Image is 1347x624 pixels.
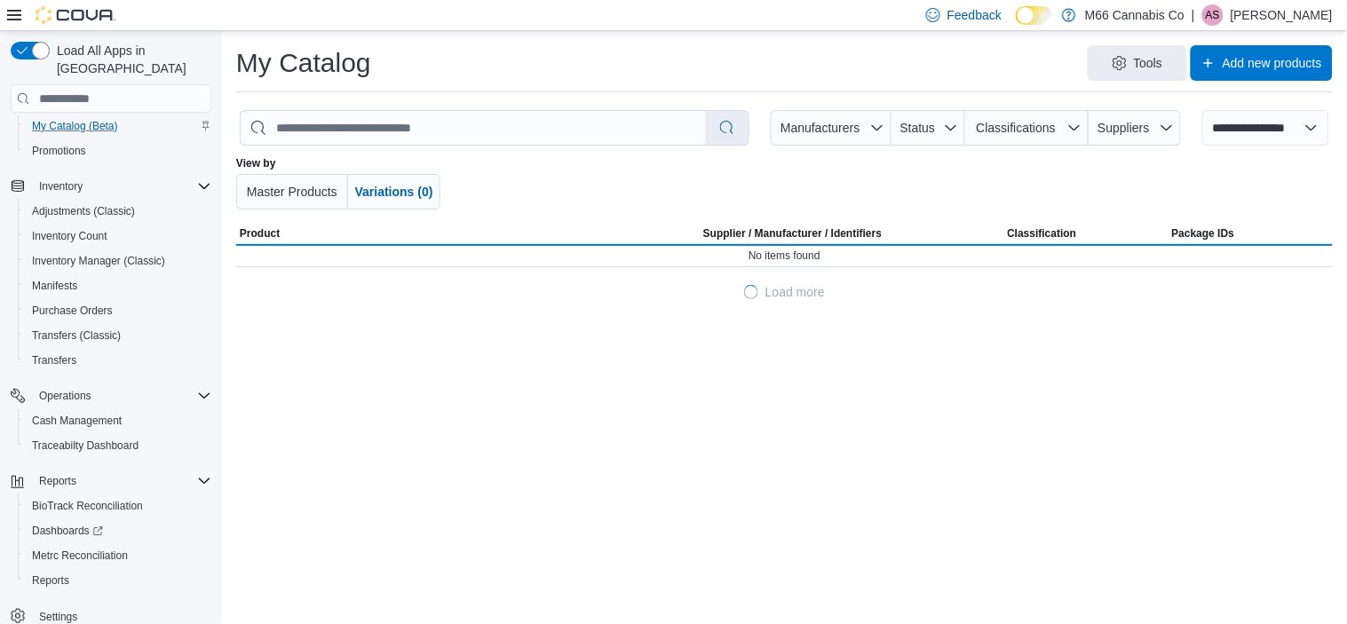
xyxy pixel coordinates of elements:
[32,119,118,133] span: My Catalog (Beta)
[1191,45,1333,81] button: Add new products
[32,279,77,293] span: Manifests
[678,226,882,241] span: Supplier / Manufacturer / Identifiers
[25,410,129,431] a: Cash Management
[1088,45,1187,81] button: Tools
[1202,4,1224,26] div: Angela Sunyog
[18,249,218,273] button: Inventory Manager (Classic)
[1097,121,1149,135] span: Suppliers
[25,250,172,272] a: Inventory Manager (Classic)
[25,300,211,321] span: Purchase Orders
[25,410,211,431] span: Cash Management
[32,385,211,407] span: Operations
[25,570,211,591] span: Reports
[39,610,77,624] span: Settings
[977,121,1056,135] span: Classifications
[32,549,128,563] span: Metrc Reconciliation
[32,499,143,513] span: BioTrack Reconciliation
[25,350,83,371] a: Transfers
[236,174,348,209] button: Master Products
[743,284,760,301] span: Loading
[39,179,83,194] span: Inventory
[39,389,91,403] span: Operations
[25,140,93,162] a: Promotions
[1192,4,1195,26] p: |
[18,568,218,593] button: Reports
[703,226,882,241] div: Supplier / Manufacturer / Identifiers
[1085,4,1185,26] p: M66 Cannabis Co
[749,249,820,263] span: No items found
[25,115,125,137] a: My Catalog (Beta)
[25,201,211,222] span: Adjustments (Classic)
[32,144,86,158] span: Promotions
[4,469,218,494] button: Reports
[900,121,936,135] span: Status
[247,185,337,199] span: Master Products
[32,254,165,268] span: Inventory Manager (Classic)
[18,348,218,373] button: Transfers
[236,45,371,81] h1: My Catalog
[25,325,211,346] span: Transfers (Classic)
[240,226,280,241] span: Product
[25,350,211,371] span: Transfers
[1206,4,1220,26] span: AS
[32,414,122,428] span: Cash Management
[25,520,110,541] a: Dashboards
[32,328,121,343] span: Transfers (Classic)
[1008,226,1077,241] span: Classification
[32,229,107,243] span: Inventory Count
[18,114,218,138] button: My Catalog (Beta)
[25,275,211,296] span: Manifests
[737,274,832,310] button: LoadingLoad more
[1231,4,1333,26] p: [PERSON_NAME]
[25,140,211,162] span: Promotions
[765,283,825,301] span: Load more
[1134,54,1163,72] span: Tools
[25,201,142,222] a: Adjustments (Classic)
[355,185,433,199] span: Variations (0)
[32,176,211,197] span: Inventory
[25,495,211,517] span: BioTrack Reconciliation
[25,570,76,591] a: Reports
[39,474,76,488] span: Reports
[25,275,84,296] a: Manifests
[18,298,218,323] button: Purchase Orders
[348,174,440,209] button: Variations (0)
[25,300,120,321] a: Purchase Orders
[18,138,218,163] button: Promotions
[18,543,218,568] button: Metrc Reconciliation
[25,435,146,456] a: Traceabilty Dashboard
[1223,54,1322,72] span: Add new products
[25,520,211,541] span: Dashboards
[32,304,113,318] span: Purchase Orders
[25,225,211,247] span: Inventory Count
[25,545,211,566] span: Metrc Reconciliation
[32,385,99,407] button: Operations
[236,156,275,170] label: View by
[1016,6,1053,25] input: Dark Mode
[4,174,218,199] button: Inventory
[25,325,128,346] a: Transfers (Classic)
[32,524,103,538] span: Dashboards
[25,250,211,272] span: Inventory Manager (Classic)
[32,573,69,588] span: Reports
[32,470,211,492] span: Reports
[891,110,965,146] button: Status
[25,545,135,566] a: Metrc Reconciliation
[32,438,139,453] span: Traceabilty Dashboard
[18,323,218,348] button: Transfers (Classic)
[18,408,218,433] button: Cash Management
[32,470,83,492] button: Reports
[965,110,1089,146] button: Classifications
[25,435,211,456] span: Traceabilty Dashboard
[780,121,860,135] span: Manufacturers
[18,224,218,249] button: Inventory Count
[32,353,76,367] span: Transfers
[4,383,218,408] button: Operations
[18,199,218,224] button: Adjustments (Classic)
[50,42,211,77] span: Load All Apps in [GEOGRAPHIC_DATA]
[1089,110,1181,146] button: Suppliers
[18,433,218,458] button: Traceabilty Dashboard
[18,494,218,518] button: BioTrack Reconciliation
[18,273,218,298] button: Manifests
